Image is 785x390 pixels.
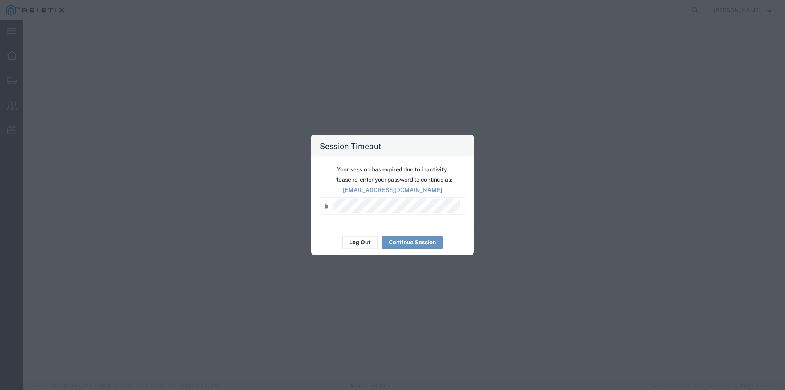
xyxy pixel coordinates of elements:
[382,236,443,249] button: Continue Session
[320,165,465,174] p: Your session has expired due to inactivity.
[320,175,465,184] p: Please re-enter your password to continue as:
[320,140,381,151] h4: Session Timeout
[342,236,378,249] button: Log Out
[320,185,465,194] p: [EMAIL_ADDRESS][DOMAIN_NAME]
